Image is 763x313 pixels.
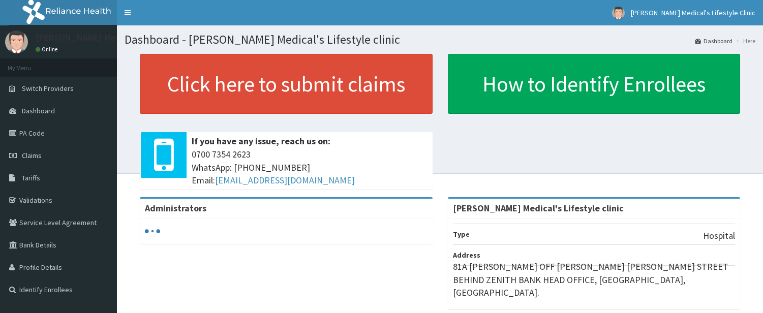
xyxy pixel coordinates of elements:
[145,224,160,239] svg: audio-loading
[125,33,755,46] h1: Dashboard - [PERSON_NAME] Medical's Lifestyle clinic
[453,230,470,239] b: Type
[192,135,330,147] b: If you have any issue, reach us on:
[612,7,625,19] img: User Image
[192,148,428,187] span: 0700 7354 2623 WhatsApp: [PHONE_NUMBER] Email:
[22,84,74,93] span: Switch Providers
[453,202,624,214] strong: [PERSON_NAME] Medical's Lifestyle clinic
[695,37,733,45] a: Dashboard
[36,46,60,53] a: Online
[631,8,755,17] span: [PERSON_NAME] Medical's Lifestyle Clinic
[448,54,741,114] a: How to Identify Enrollees
[734,37,755,45] li: Here
[22,173,40,182] span: Tariffs
[215,174,355,186] a: [EMAIL_ADDRESS][DOMAIN_NAME]
[453,251,480,260] b: Address
[22,151,42,160] span: Claims
[5,30,28,53] img: User Image
[140,54,433,114] a: Click here to submit claims
[453,260,736,299] p: 81A [PERSON_NAME] OFF [PERSON_NAME] [PERSON_NAME] STREET BEHIND ZENITH BANK HEAD OFFICE, [GEOGRAP...
[22,106,55,115] span: Dashboard
[703,229,735,242] p: Hospital
[36,33,202,42] p: [PERSON_NAME] Medical's Lifestyle Clinic
[145,202,206,214] b: Administrators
